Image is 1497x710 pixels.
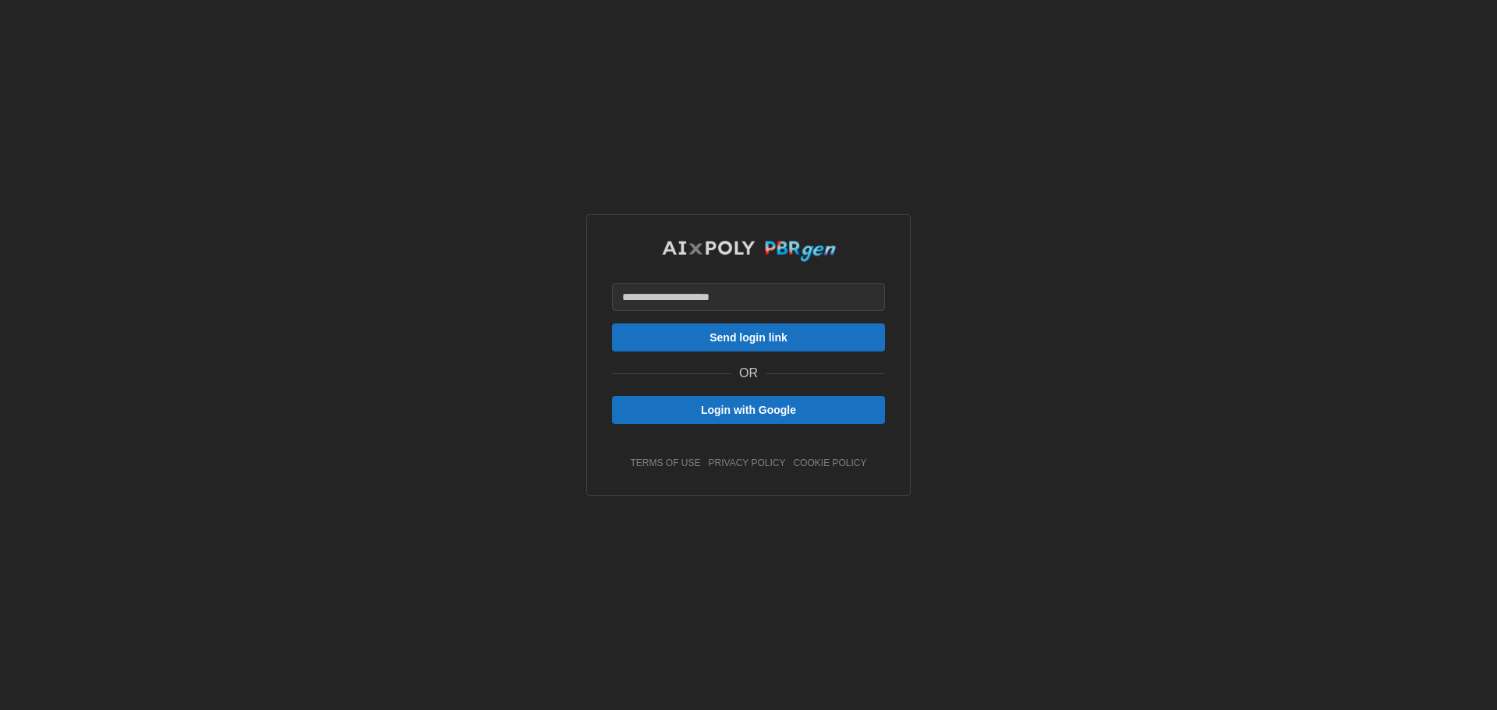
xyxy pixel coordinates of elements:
[739,364,758,383] p: OR
[710,324,787,351] span: Send login link
[612,323,885,351] button: Send login link
[612,396,885,424] button: Login with Google
[709,457,786,470] a: privacy policy
[701,397,796,423] span: Login with Google
[793,457,866,470] a: cookie policy
[661,240,837,263] img: AIxPoly PBRgen
[631,457,701,470] a: terms of use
